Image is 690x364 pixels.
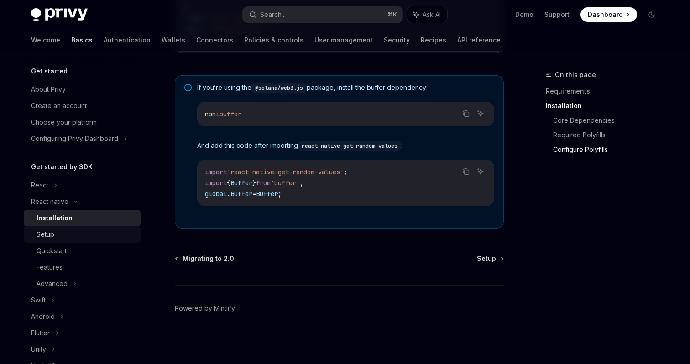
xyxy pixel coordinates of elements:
[251,83,307,93] code: @solana/web3.js
[421,29,446,51] a: Recipes
[477,254,496,263] span: Setup
[230,179,252,187] span: Buffer
[260,9,286,20] div: Search...
[31,8,88,21] img: dark logo
[243,6,402,23] button: Search...⌘K
[71,29,93,51] a: Basics
[553,142,666,157] a: Configure Polyfills
[197,83,494,93] span: If you’re using the package, install the buffer dependency:
[298,141,401,151] code: react-native-get-random-values
[580,7,637,22] a: Dashboard
[553,128,666,142] a: Required Polyfills
[176,254,234,263] a: Migrating to 2.0
[183,254,234,263] span: Migrating to 2.0
[344,168,347,176] span: ;
[31,311,55,322] div: Android
[205,168,227,176] span: import
[300,179,303,187] span: ;
[104,29,151,51] a: Authentication
[162,29,185,51] a: Wallets
[31,133,118,144] div: Configuring Privy Dashboard
[31,161,93,172] h5: Get started by SDK
[37,245,67,256] div: Quickstart
[475,108,486,120] button: Ask AI
[515,10,533,19] a: Demo
[205,110,216,118] span: npm
[24,226,141,243] a: Setup
[31,196,68,207] div: React native
[475,166,486,177] button: Ask AI
[37,278,68,289] div: Advanced
[31,29,60,51] a: Welcome
[31,100,87,111] div: Create an account
[555,69,596,80] span: On this page
[256,179,271,187] span: from
[24,98,141,114] a: Create an account
[546,84,666,99] a: Requirements
[252,179,256,187] span: }
[24,259,141,276] a: Features
[24,243,141,259] a: Quickstart
[460,166,472,177] button: Copy the contents from the code block
[31,117,97,128] div: Choose your platform
[175,304,235,313] a: Powered by Mintlify
[31,84,66,95] div: About Privy
[220,110,241,118] span: buffer
[457,29,501,51] a: API reference
[230,190,252,198] span: Buffer
[24,210,141,226] a: Installation
[644,7,659,22] button: Toggle dark mode
[384,29,410,51] a: Security
[205,179,227,187] span: import
[196,29,233,51] a: Connectors
[31,180,48,191] div: React
[24,114,141,130] a: Choose your platform
[227,190,230,198] span: .
[278,190,282,198] span: ;
[546,99,666,113] a: Installation
[407,6,447,23] button: Ask AI
[271,179,300,187] span: 'buffer'
[387,11,397,18] span: ⌘ K
[544,10,570,19] a: Support
[31,344,46,355] div: Unity
[244,29,303,51] a: Policies & controls
[184,84,192,91] svg: Note
[31,66,68,77] h5: Get started
[37,262,63,273] div: Features
[477,254,503,263] a: Setup
[423,10,441,19] span: Ask AI
[553,113,666,128] a: Core Dependencies
[256,190,278,198] span: Buffer
[31,295,46,306] div: Swift
[205,190,227,198] span: global
[314,29,373,51] a: User management
[460,108,472,120] button: Copy the contents from the code block
[216,110,220,118] span: i
[227,168,344,176] span: 'react-native-get-random-values'
[24,81,141,98] a: About Privy
[227,179,230,187] span: {
[37,229,54,240] div: Setup
[197,141,494,151] span: And add this code after importing :
[588,10,623,19] span: Dashboard
[37,213,73,224] div: Installation
[31,328,50,338] div: Flutter
[252,190,256,198] span: =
